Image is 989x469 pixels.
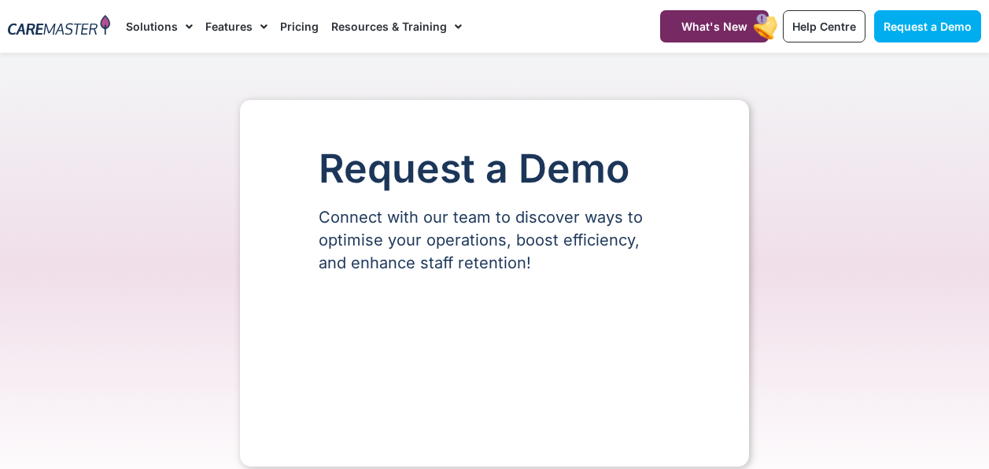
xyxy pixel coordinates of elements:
h1: Request a Demo [319,147,670,190]
p: Connect with our team to discover ways to optimise your operations, boost efficiency, and enhance... [319,206,670,275]
span: Help Centre [792,20,856,33]
img: CareMaster Logo [8,15,110,38]
a: Request a Demo [874,10,981,42]
a: What's New [660,10,769,42]
span: Request a Demo [884,20,972,33]
iframe: Form 0 [319,301,670,419]
a: Help Centre [783,10,865,42]
span: What's New [681,20,747,33]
